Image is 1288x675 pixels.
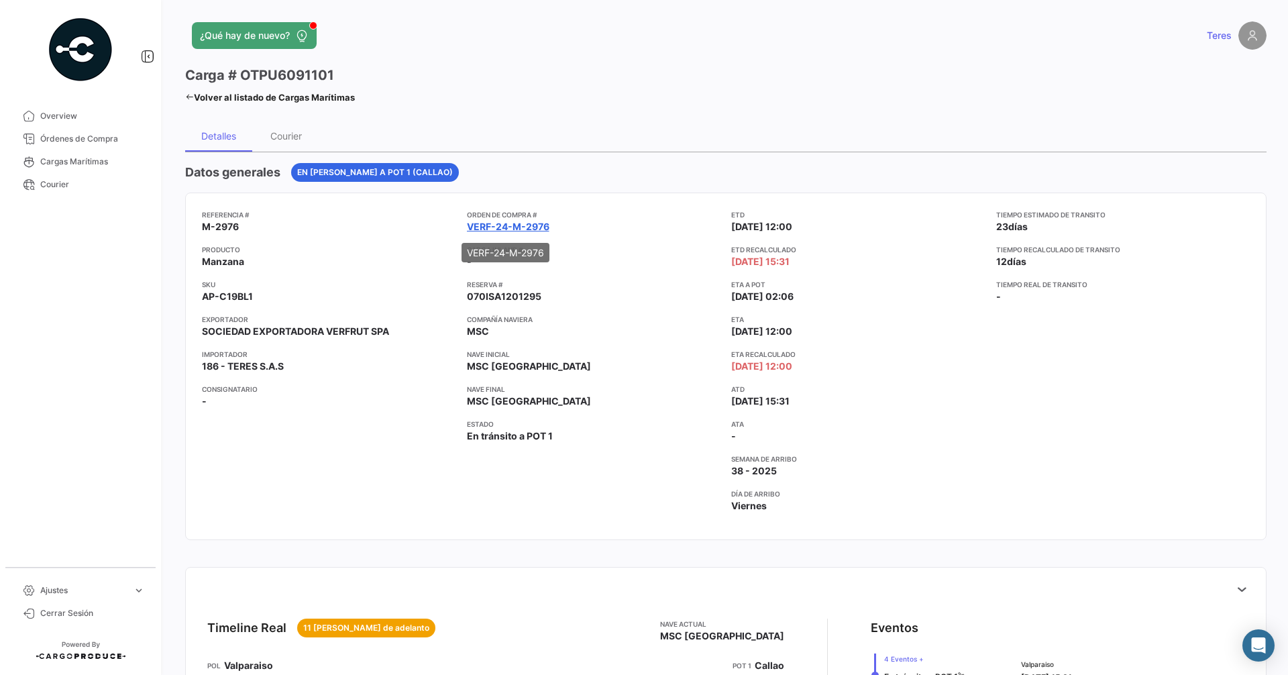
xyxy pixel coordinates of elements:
[731,454,985,464] app-card-info-title: Semana de Arribo
[202,314,456,325] app-card-info-title: Exportador
[1238,21,1267,50] img: placeholder-user.png
[11,150,150,173] a: Cargas Marítimas
[303,622,429,634] span: 11 [PERSON_NAME] de adelanto
[185,163,280,182] h4: Datos generales
[467,314,721,325] app-card-info-title: Compañía naviera
[202,220,239,233] span: M-2976
[192,22,317,49] button: ¿Qué hay de nuevo?
[201,130,236,142] div: Detalles
[202,290,253,303] span: AP-C19BL1
[40,110,145,122] span: Overview
[202,244,456,255] app-card-info-title: Producto
[467,360,591,373] span: MSC [GEOGRAPHIC_DATA]
[731,419,985,429] app-card-info-title: ATA
[47,16,114,83] img: powered-by.png
[996,279,1250,290] app-card-info-title: Tiempo real de transito
[731,244,985,255] app-card-info-title: ETD Recalculado
[11,173,150,196] a: Courier
[996,209,1250,220] app-card-info-title: Tiempo estimado de transito
[731,395,790,408] span: [DATE] 15:31
[467,325,489,338] span: MSC
[467,220,549,233] a: VERF-24-M-2976
[202,279,456,290] app-card-info-title: SKU
[467,384,721,395] app-card-info-title: Nave final
[11,105,150,127] a: Overview
[40,156,145,168] span: Cargas Marítimas
[731,384,985,395] app-card-info-title: ATD
[224,659,273,672] span: Valparaiso
[731,349,985,360] app-card-info-title: ETA Recalculado
[996,244,1250,255] app-card-info-title: Tiempo recalculado de transito
[467,395,591,408] span: MSC [GEOGRAPHIC_DATA]
[996,291,1001,302] span: -
[731,255,790,268] span: [DATE] 15:31
[731,209,985,220] app-card-info-title: ETD
[40,133,145,145] span: Órdenes de Compra
[202,255,244,268] span: Manzana
[40,584,127,596] span: Ajustes
[731,220,792,233] span: [DATE] 12:00
[462,243,549,262] div: VERF-24-M-2976
[731,279,985,290] app-card-info-title: ETA a POT
[202,384,456,395] app-card-info-title: Consignatario
[40,607,145,619] span: Cerrar Sesión
[185,88,355,107] a: Volver al listado de Cargas Marítimas
[467,279,721,290] app-card-info-title: Reserva #
[731,429,736,443] span: -
[871,619,918,637] div: Eventos
[297,166,453,178] span: En [PERSON_NAME] a POT 1 (Callao)
[1007,256,1026,267] span: días
[185,66,334,85] h3: Carga # OTPU6091101
[731,290,794,303] span: [DATE] 02:06
[202,395,207,408] span: -
[207,660,221,671] app-card-info-title: POL
[1008,221,1028,232] span: días
[202,349,456,360] app-card-info-title: Importador
[467,209,721,220] app-card-info-title: Orden de Compra #
[270,130,302,142] div: Courier
[202,209,456,220] app-card-info-title: Referencia #
[202,360,284,373] span: 186 - TERES S.A.S
[996,221,1008,232] span: 23
[467,290,541,303] span: 070ISA1201295
[884,654,966,664] span: 4 Eventos +
[1021,659,1072,670] span: Valparaiso
[202,325,389,338] span: SOCIEDAD EXPORTADORA VERFRUT SPA
[731,314,985,325] app-card-info-title: ETA
[660,629,784,643] span: MSC [GEOGRAPHIC_DATA]
[11,127,150,150] a: Órdenes de Compra
[40,178,145,191] span: Courier
[467,349,721,360] app-card-info-title: Nave inicial
[731,325,792,338] span: [DATE] 12:00
[467,244,721,255] app-card-info-title: Carga inland #
[731,499,767,513] span: Viernes
[660,619,784,629] app-card-info-title: Nave actual
[996,256,1007,267] span: 12
[467,419,721,429] app-card-info-title: Estado
[133,584,145,596] span: expand_more
[755,659,784,672] span: Callao
[731,464,777,478] span: 38 - 2025
[731,488,985,499] app-card-info-title: Día de Arribo
[731,360,792,373] span: [DATE] 12:00
[733,660,751,671] app-card-info-title: POT 1
[467,429,553,443] span: En tránsito a POT 1
[1207,29,1232,42] span: Teres
[207,619,286,637] div: Timeline Real
[1242,629,1275,662] div: Abrir Intercom Messenger
[200,29,290,42] span: ¿Qué hay de nuevo?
